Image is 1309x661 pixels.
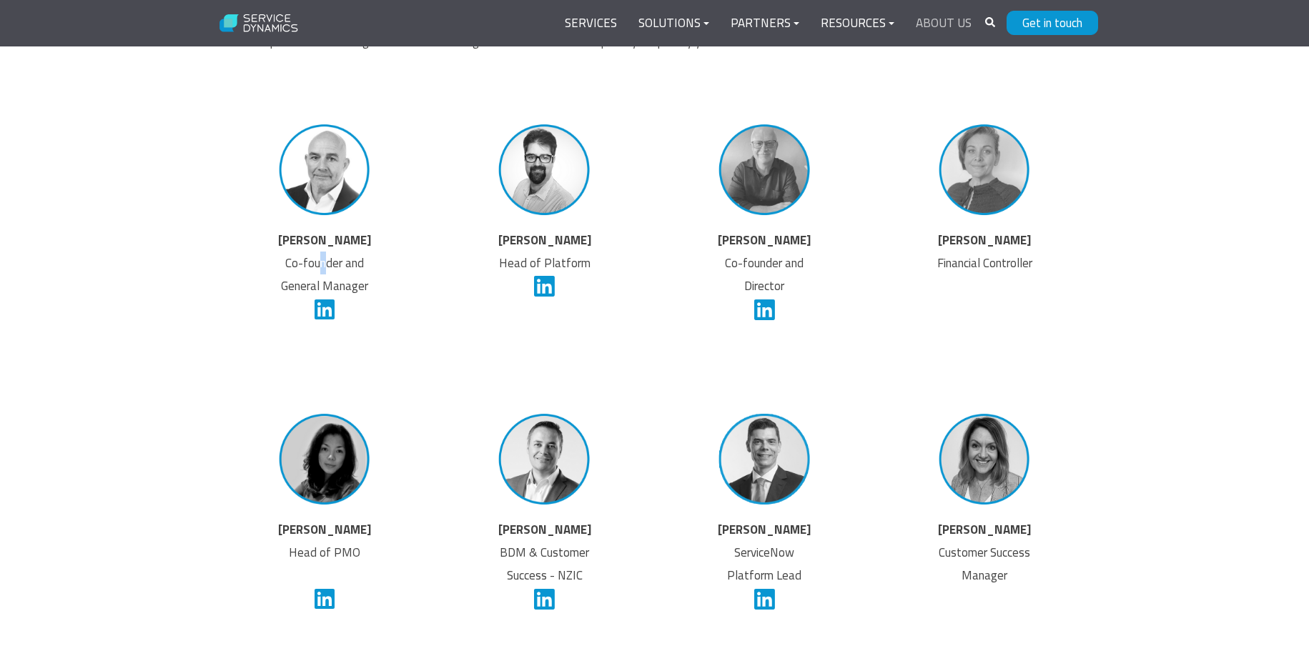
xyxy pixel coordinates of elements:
p: ServiceNow Platform Lead [711,518,819,618]
a: Partners [720,6,810,41]
p: BDM & Customer Success - NZIC [490,518,598,618]
img: Damien [490,116,598,224]
strong: [PERSON_NAME] [938,231,1031,249]
p: Head of PMO [271,518,379,618]
p: Financial Controller [931,229,1039,275]
p: Customer Success Manager [931,518,1039,610]
strong: [PERSON_NAME] [938,520,1031,539]
a: Resources [810,6,905,41]
img: eric2 [490,405,598,513]
img: Clare-2 [931,116,1039,224]
strong: [PERSON_NAME] [718,231,811,249]
img: Carl Fransen [711,405,819,513]
p: Head of Platform [490,229,598,306]
img: Derek-v2 [711,116,819,224]
img: Clare-A [931,405,1039,513]
a: Services [554,6,628,41]
a: About Us [905,6,982,41]
strong: [PERSON_NAME] [278,520,371,539]
img: Grace [271,405,379,513]
p: Co-founder and Director [711,229,819,329]
a: Get in touch [1007,11,1098,35]
img: Phil-v3 [271,116,379,224]
img: Service Dynamics Logo - White [212,5,307,42]
a: Solutions [628,6,720,41]
strong: [PERSON_NAME] [278,231,371,249]
div: Navigation Menu [554,6,982,41]
p: Co-founder and General Manager [271,229,379,329]
strong: [PERSON_NAME] [498,231,591,249]
strong: [PERSON_NAME] [718,520,811,539]
strong: [PERSON_NAME] [498,520,591,539]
